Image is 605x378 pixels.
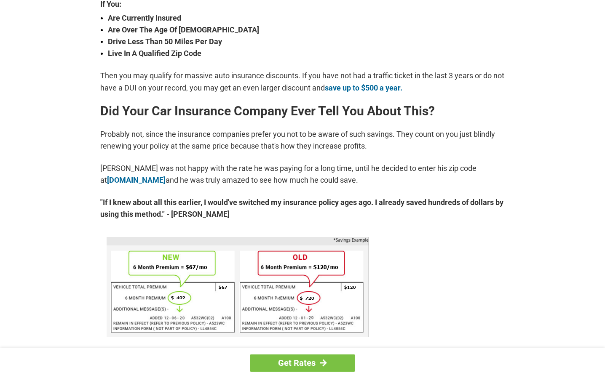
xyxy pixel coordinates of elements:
[107,237,369,337] img: savings
[108,24,505,36] strong: Are Over The Age Of [DEMOGRAPHIC_DATA]
[100,197,505,220] strong: "If I knew about all this earlier, I would've switched my insurance policy ages ago. I already sa...
[100,70,505,93] p: Then you may qualify for massive auto insurance discounts. If you have not had a traffic ticket i...
[108,12,505,24] strong: Are Currently Insured
[325,83,402,92] a: save up to $500 a year.
[100,162,505,186] p: [PERSON_NAME] was not happy with the rate he was paying for a long time, until he decided to ente...
[100,128,505,152] p: Probably not, since the insurance companies prefer you not to be aware of such savings. They coun...
[100,104,505,118] h2: Did Your Car Insurance Company Ever Tell You About This?
[107,176,166,184] a: [DOMAIN_NAME]
[100,0,505,8] strong: If You:
[250,354,355,372] a: Get Rates
[108,48,505,59] strong: Live In A Qualified Zip Code
[108,36,505,48] strong: Drive Less Than 50 Miles Per Day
